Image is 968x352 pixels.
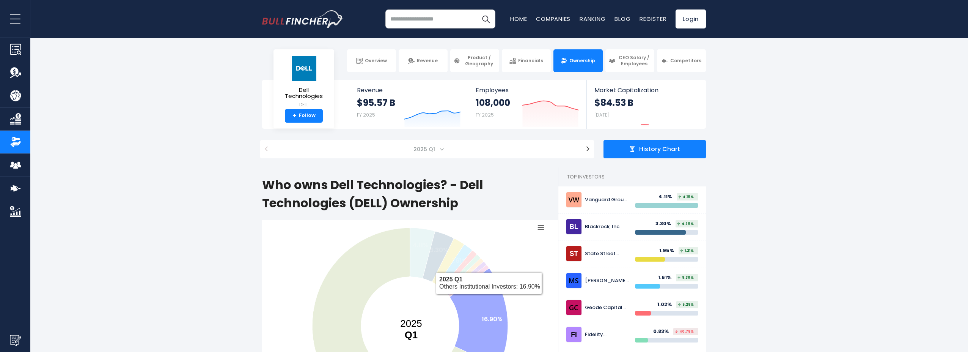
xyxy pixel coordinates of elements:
a: Home [510,15,527,23]
span: 4.70% [677,222,694,226]
span: 1.21% [680,249,694,253]
span: Overview [365,58,387,64]
small: FY 2025 [476,112,494,118]
a: Ranking [580,15,605,23]
span: CEO Salary / Employees [618,55,651,66]
a: Revenue [399,49,448,72]
a: Login [676,9,706,28]
strong: $84.53 B [594,97,633,109]
text: 1.61% [452,256,467,265]
a: Product / Geography [450,49,499,72]
div: 1.02% [657,301,676,308]
small: DELL [280,101,328,108]
a: Revenue $95.57 B FY 2025 [349,80,468,129]
h2: Top Investors [558,167,706,186]
a: Financials [502,49,551,72]
div: [PERSON_NAME] [PERSON_NAME] [585,278,629,284]
div: Vanguard Group Inc [585,197,629,203]
span: Revenue [417,58,438,64]
a: Employees 108,000 FY 2025 [468,80,586,129]
h1: Who owns Dell Technologies? - Dell Technologies (DELL) Ownership [262,176,558,212]
small: [DATE] [594,112,609,118]
strong: 108,000 [476,97,510,109]
div: 1.95% [659,248,679,254]
a: Ownership [553,49,602,72]
a: Register [640,15,666,23]
span: 2025 Q1 [410,144,440,155]
span: Financials [518,58,543,64]
a: Dell Technologies DELL [279,55,328,109]
a: Overview [347,49,396,72]
small: FY 2025 [357,112,375,118]
div: 3.30% [655,221,676,227]
strong: + [292,112,296,119]
span: Ownership [569,58,595,64]
text: 0.75% [462,267,480,276]
img: history chart [629,146,635,152]
button: Search [476,9,495,28]
span: History Chart [639,145,680,153]
tspan: Q1 [405,330,418,340]
button: < [260,140,273,158]
img: bullfincher logo [262,10,344,28]
a: Blog [614,15,630,23]
div: 1.61% [658,275,676,281]
a: Companies [536,15,570,23]
div: 4.11% [658,194,677,200]
span: 5.28% [678,303,694,306]
a: CEO Salary / Employees [605,49,654,72]
span: Product / Geography [462,55,496,66]
span: 40.78% [675,330,694,333]
a: +Follow [285,109,323,123]
text: 16.90% [482,315,503,324]
button: > [581,140,594,158]
img: Ownership [10,136,21,148]
a: Market Capitalization $84.53 B [DATE] [587,80,705,129]
text: 3.30% [430,246,448,254]
span: 9.30% [677,276,694,279]
span: Competitors [670,58,701,64]
span: Market Capitalization [594,87,698,94]
div: Fidelity Investments (FMR) [585,331,629,338]
div: 0.83% [653,328,673,335]
span: Revenue [357,87,460,94]
div: State Street Corp [585,251,629,257]
span: Dell Technologies [280,87,328,99]
text: 4.11% [413,241,428,249]
div: Geode Capital Management, LLC [585,305,629,311]
span: 2025 Q1 [277,140,578,158]
strong: $95.57 B [357,97,395,109]
span: 4.10% [678,195,694,199]
text: 2025 [400,318,422,340]
div: Blackrock, Inc [585,224,629,230]
span: Employees [476,87,578,94]
a: Competitors [657,49,706,72]
a: Go to homepage [262,10,344,28]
